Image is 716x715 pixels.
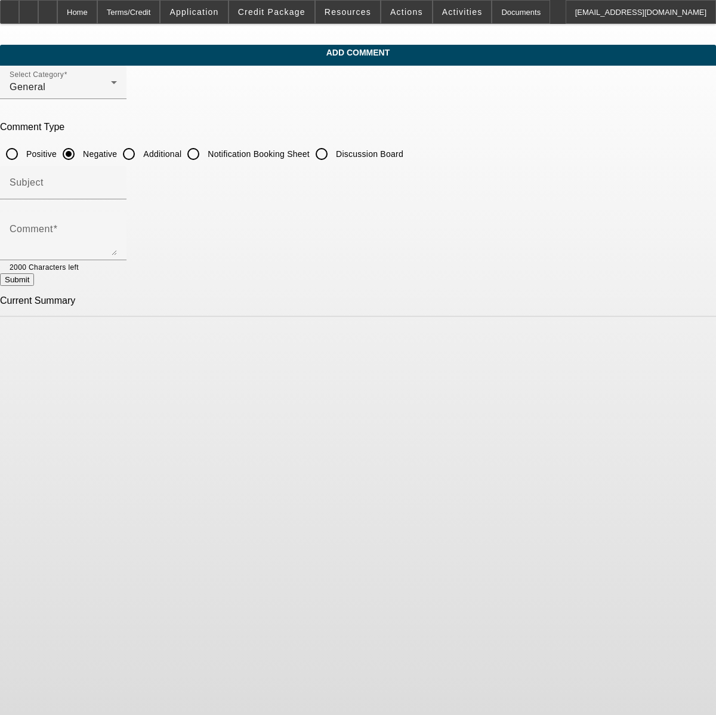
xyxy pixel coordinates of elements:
[442,7,483,17] span: Activities
[161,1,227,23] button: Application
[24,148,57,160] label: Positive
[316,1,380,23] button: Resources
[10,71,64,79] mat-label: Select Category
[9,48,707,57] span: Add Comment
[390,7,423,17] span: Actions
[10,177,44,187] mat-label: Subject
[334,148,403,160] label: Discussion Board
[10,260,79,273] mat-hint: 2000 Characters left
[238,7,305,17] span: Credit Package
[205,148,310,160] label: Notification Booking Sheet
[81,148,117,160] label: Negative
[229,1,314,23] button: Credit Package
[169,7,218,17] span: Application
[10,224,53,234] mat-label: Comment
[325,7,371,17] span: Resources
[433,1,492,23] button: Activities
[10,82,45,92] span: General
[141,148,181,160] label: Additional
[381,1,432,23] button: Actions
